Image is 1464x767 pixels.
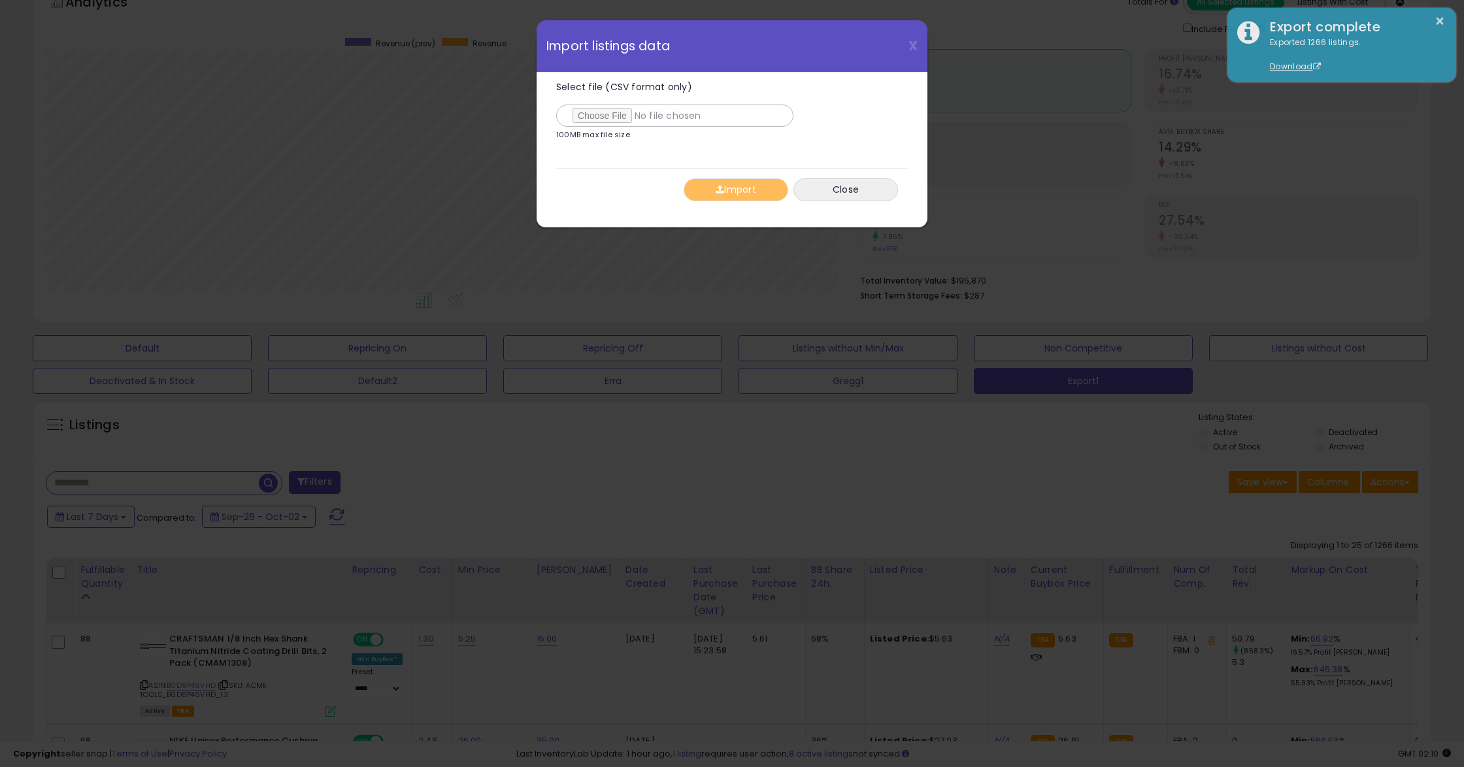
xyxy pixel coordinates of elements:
[1260,18,1446,37] div: Export complete
[793,178,898,201] button: Close
[556,80,692,93] span: Select file (CSV format only)
[1260,37,1446,73] div: Exported 1266 listings.
[556,131,630,139] p: 100MB max file size
[684,178,788,201] button: Import
[1270,61,1321,72] a: Download
[546,40,670,52] span: Import listings data
[1435,13,1445,29] button: ×
[908,37,918,55] span: X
